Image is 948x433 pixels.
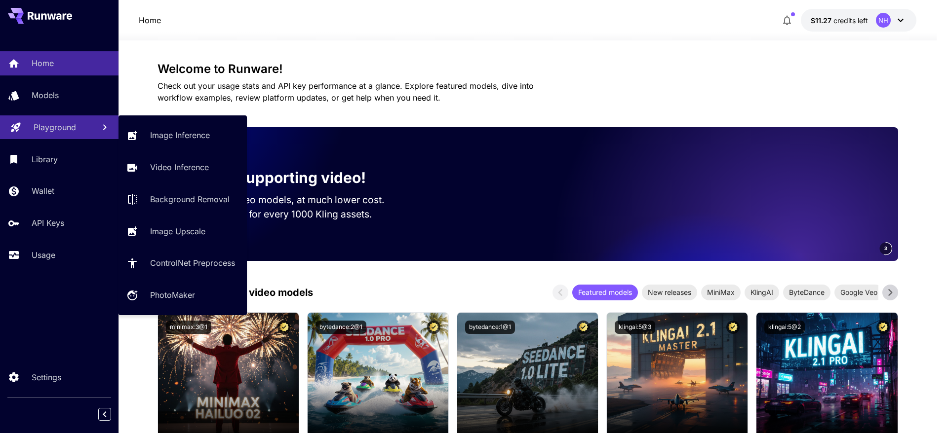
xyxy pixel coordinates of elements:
[106,405,118,423] div: Collapse sidebar
[118,251,247,275] a: ControlNet Preprocess
[139,14,161,26] nav: breadcrumb
[118,123,247,147] a: Image Inference
[173,207,403,221] p: Save up to $500 for every 1000 Kling assets.
[150,289,195,301] p: PhotoMaker
[158,62,898,76] h3: Welcome to Runware!
[118,155,247,180] a: Video Inference
[801,9,916,32] button: $11.2685
[465,321,515,334] button: bytedance:1@1
[32,217,64,229] p: API Keys
[764,321,805,334] button: klingai:5@2
[876,13,891,28] div: NH
[577,321,590,334] button: Certified Model – Vetted for best performance and includes a commercial license.
[811,15,868,26] div: $11.2685
[98,408,111,421] button: Collapse sidebar
[745,287,779,297] span: KlingAI
[811,16,833,25] span: $11.27
[427,321,440,334] button: Certified Model – Vetted for best performance and includes a commercial license.
[32,153,58,165] p: Library
[34,121,76,133] p: Playground
[32,89,59,101] p: Models
[118,219,247,243] a: Image Upscale
[701,287,741,297] span: MiniMax
[150,257,235,269] p: ControlNet Preprocess
[158,81,534,103] span: Check out your usage stats and API key performance at a glance. Explore featured models, dive int...
[834,287,883,297] span: Google Veo
[783,287,830,297] span: ByteDance
[876,321,890,334] button: Certified Model – Vetted for best performance and includes a commercial license.
[884,245,887,252] span: 3
[615,321,655,334] button: klingai:5@3
[150,129,210,141] p: Image Inference
[201,167,366,189] p: Now supporting video!
[32,57,54,69] p: Home
[32,185,54,197] p: Wallet
[150,193,230,205] p: Background Removal
[726,321,740,334] button: Certified Model – Vetted for best performance and includes a commercial license.
[32,371,61,383] p: Settings
[118,187,247,212] a: Background Removal
[139,14,161,26] p: Home
[32,249,55,261] p: Usage
[572,287,638,297] span: Featured models
[642,287,697,297] span: New releases
[277,321,291,334] button: Certified Model – Vetted for best performance and includes a commercial license.
[150,225,205,237] p: Image Upscale
[173,193,403,207] p: Run the best video models, at much lower cost.
[316,321,366,334] button: bytedance:2@1
[166,321,211,334] button: minimax:3@1
[150,161,209,173] p: Video Inference
[833,16,868,25] span: credits left
[118,283,247,307] a: PhotoMaker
